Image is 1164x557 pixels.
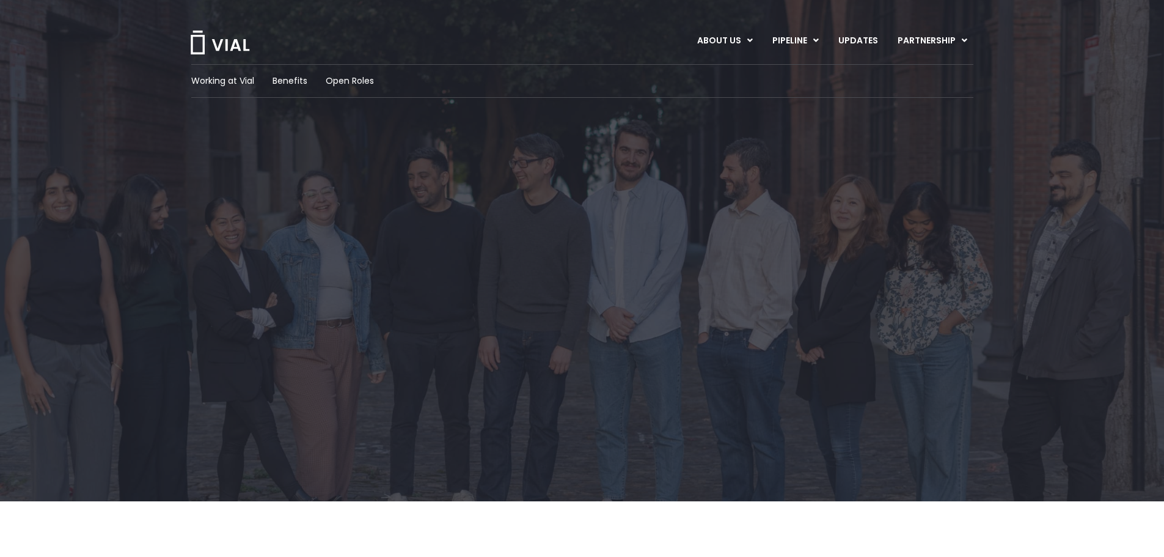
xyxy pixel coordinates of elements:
[763,31,828,51] a: PIPELINEMenu Toggle
[687,31,762,51] a: ABOUT USMenu Toggle
[273,75,307,87] a: Benefits
[191,75,254,87] a: Working at Vial
[326,75,374,87] a: Open Roles
[888,31,977,51] a: PARTNERSHIPMenu Toggle
[829,31,887,51] a: UPDATES
[189,31,251,54] img: Vial Logo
